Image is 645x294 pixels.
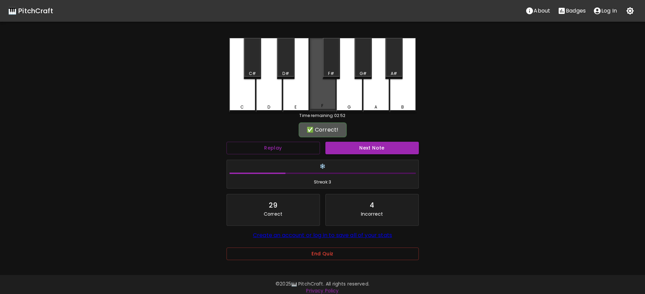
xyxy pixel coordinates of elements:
button: Next Note [325,142,419,154]
p: Incorrect [361,211,383,217]
h6: ❄️ [230,163,416,170]
div: G# [360,71,367,77]
div: A [374,104,377,110]
p: Log In [601,7,617,15]
div: A# [391,71,397,77]
button: account of current user [589,4,621,18]
button: End Quiz [227,248,419,260]
div: C# [249,71,256,77]
div: G [347,104,351,110]
div: F# [328,71,334,77]
div: B [401,104,404,110]
div: D [267,104,270,110]
div: E [295,104,297,110]
p: About [534,7,550,15]
a: Privacy Policy [306,287,339,294]
a: 🎹 PitchCraft [8,5,53,16]
div: D# [282,71,289,77]
button: Replay [227,142,320,154]
button: About [522,4,554,18]
p: © 2025 🎹 PitchCraft. All rights reserved. [128,280,518,287]
div: C [240,104,244,110]
div: Time remaining: 02:52 [229,113,416,119]
div: 4 [370,200,374,211]
div: F [321,103,323,109]
button: Stats [554,4,589,18]
div: 29 [269,200,277,211]
a: Create an account or log in to save all of your stats [253,231,392,239]
p: Correct [264,211,282,217]
p: Badges [566,7,586,15]
div: ✅ Correct! [302,126,343,134]
span: Streak: 3 [230,179,416,185]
